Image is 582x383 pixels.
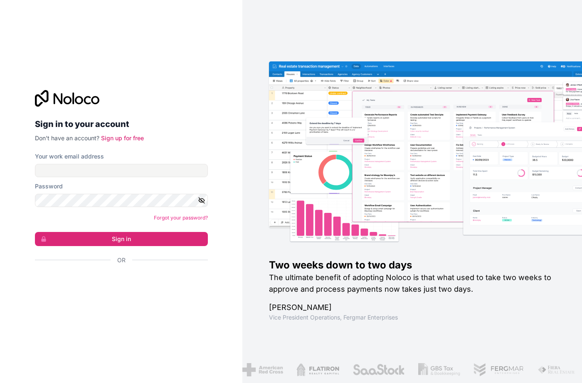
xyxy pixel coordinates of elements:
[35,194,208,207] input: Password
[154,215,208,221] a: Forgot your password?
[466,363,517,376] img: /assets/fergmar-CudnrXN5.png
[31,273,205,292] iframe: Sign in with Google Button
[530,363,570,376] img: /assets/fiera-fwj2N5v4.png
[289,363,333,376] img: /assets/flatiron-C8eUkumj.png
[345,363,398,376] img: /assets/saastock-C6Zbiodz.png
[35,164,208,177] input: Email address
[35,117,208,132] h2: Sign in to your account
[35,134,99,141] span: Don't have an account?
[117,256,126,264] span: Or
[269,302,555,313] h1: [PERSON_NAME]
[101,134,144,141] a: Sign up for free
[411,363,454,376] img: /assets/gbstax-C-GtDUiK.png
[35,232,208,246] button: Sign in
[35,152,104,161] label: Your work email address
[269,259,555,272] h1: Two weeks down to two days
[236,363,276,376] img: /assets/american-red-cross-BAupjrZR.png
[269,313,555,322] h1: Vice President Operations , Fergmar Enterprises
[269,272,555,295] h2: The ultimate benefit of adopting Noloco is that what used to take two weeks to approve and proces...
[35,182,63,190] label: Password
